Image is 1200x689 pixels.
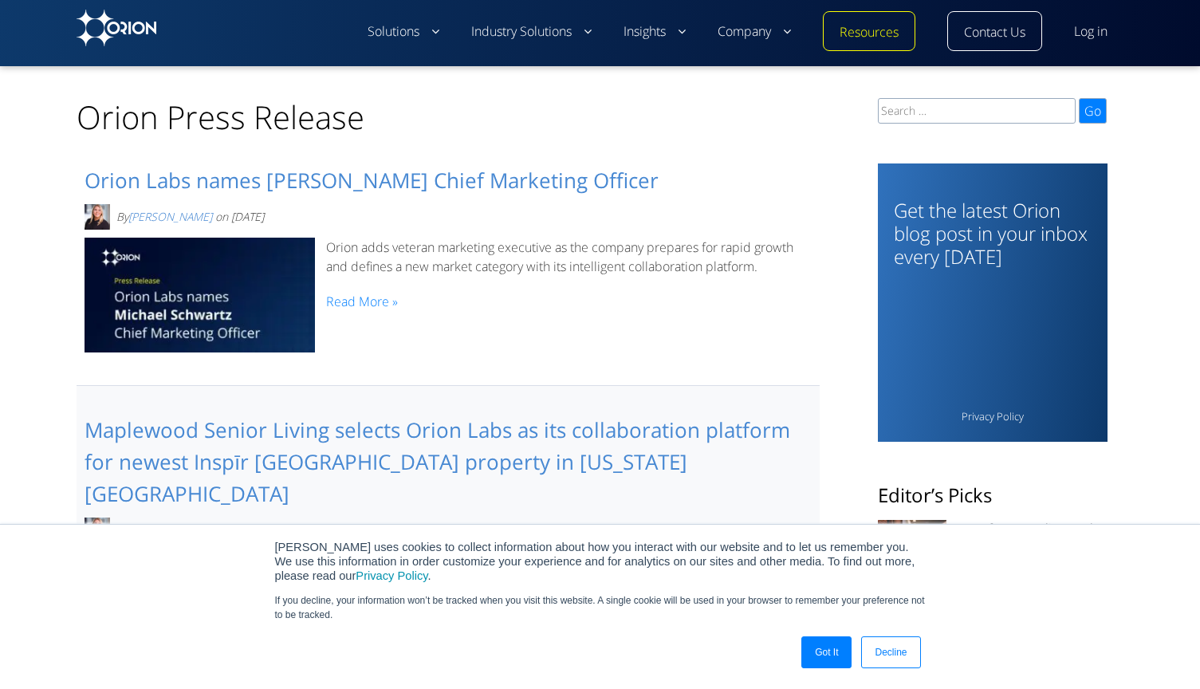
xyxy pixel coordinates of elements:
p: If you decline, your information won’t be tracked when you visit this website. A single cookie wi... [275,593,926,622]
span: on [215,522,228,537]
a: Transform Frontline Work with Speech-to-Speech Translation [958,520,1108,565]
span: By [116,209,215,225]
img: Avatar photo [85,518,110,543]
p: Orion adds veteran marketing executive as the company prepares for rapid growth and defines a new... [326,238,807,276]
a: Maplewood Senior Living selects Orion Labs as its collaboration platform for newest Inspīr [GEOGR... [85,415,790,509]
a: Log in [1074,22,1108,41]
h1: Orion Press Release [77,88,820,136]
h3: Get the latest Orion blog post in your inbox every [DATE] [894,199,1092,268]
a: [PERSON_NAME] [128,522,212,538]
iframe: Chat Widget [1120,612,1200,689]
iframe: Form 1 [894,287,1092,407]
a: Privacy Policy [356,569,427,582]
a: Orion Labs names [PERSON_NAME] Chief Marketing Officer [85,166,659,195]
a: Insights [624,22,686,41]
span: on [215,209,228,224]
a: Read More » [326,292,398,312]
a: Got It [801,636,852,668]
a: Decline [861,636,920,668]
a: Industry Solutions [471,22,592,41]
time: [DATE] [231,522,264,537]
img: Avatar photo [85,204,110,230]
input: Go [1079,98,1107,124]
a: Resources [840,23,899,42]
a: Company [718,22,791,41]
a: [PERSON_NAME] [128,209,212,225]
img: Orion [77,10,156,46]
time: [DATE] [231,209,264,224]
img: Orion Labs names Michael Schwartz as chief marketing officer [85,230,323,361]
span: [PERSON_NAME] uses cookies to collect information about how you interact with our website and to ... [275,541,915,582]
h2: Editor’s Picks [878,482,1108,508]
span: By [116,522,215,538]
a: Privacy Policy [962,409,1024,424]
a: Contact Us [964,23,1025,42]
a: Solutions [368,22,439,41]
